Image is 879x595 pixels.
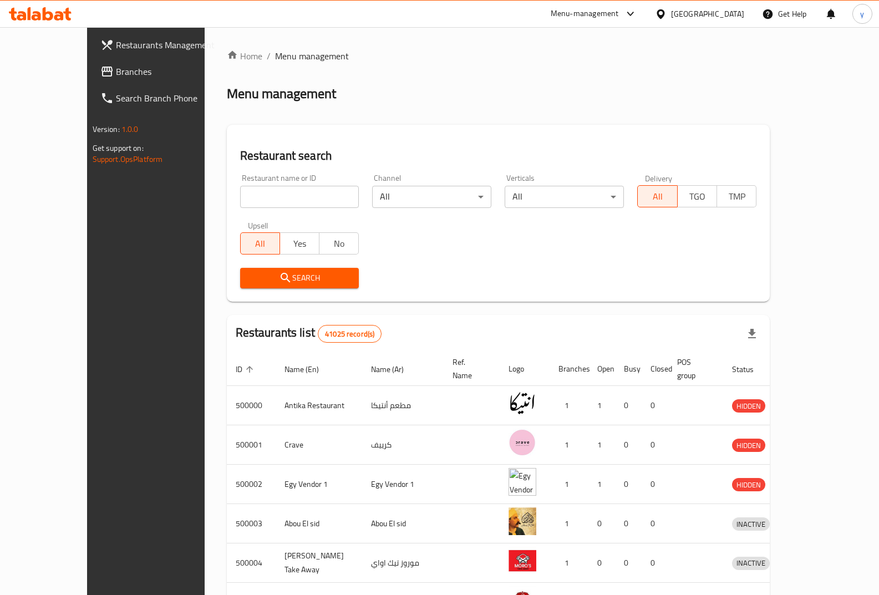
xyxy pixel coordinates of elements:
td: 500004 [227,543,276,583]
button: Search [240,268,359,288]
td: Crave [276,425,362,465]
span: Status [732,363,768,376]
td: 0 [615,425,642,465]
div: [GEOGRAPHIC_DATA] [671,8,744,20]
h2: Menu management [227,85,336,103]
input: Search for restaurant name or ID.. [240,186,359,208]
button: No [319,232,359,255]
span: Get support on: [93,141,144,155]
span: Yes [284,236,315,252]
span: INACTIVE [732,518,770,531]
span: Version: [93,122,120,136]
th: Logo [500,352,550,386]
button: Yes [280,232,319,255]
span: Restaurants Management [116,38,225,52]
span: Name (Ar) [371,363,418,376]
div: Total records count [318,325,382,343]
span: TGO [682,189,713,205]
th: Open [588,352,615,386]
td: 0 [642,465,668,504]
th: Closed [642,352,668,386]
td: 500003 [227,504,276,543]
button: TGO [677,185,717,207]
div: All [505,186,624,208]
div: All [372,186,491,208]
img: Moro's Take Away [509,547,536,574]
td: 500000 [227,386,276,425]
img: Abou El sid [509,507,536,535]
td: 0 [642,504,668,543]
a: Home [227,49,262,63]
span: 1.0.0 [121,122,139,136]
span: HIDDEN [732,400,765,413]
span: POS group [677,355,710,382]
span: TMP [722,189,752,205]
td: 1 [588,386,615,425]
th: Busy [615,352,642,386]
a: Branches [92,58,234,85]
td: 0 [642,386,668,425]
h2: Restaurants list [236,324,382,343]
td: 500002 [227,465,276,504]
td: 0 [615,465,642,504]
nav: breadcrumb [227,49,770,63]
span: Branches [116,65,225,78]
span: Search Branch Phone [116,91,225,105]
div: Menu-management [551,7,619,21]
img: Crave [509,429,536,456]
td: 1 [550,504,588,543]
td: 1 [588,425,615,465]
button: All [240,232,280,255]
td: [PERSON_NAME] Take Away [276,543,362,583]
td: 500001 [227,425,276,465]
span: INACTIVE [732,557,770,569]
td: 1 [588,465,615,504]
div: Export file [739,321,765,347]
td: مطعم أنتيكا [362,386,444,425]
span: Name (En) [284,363,333,376]
div: HIDDEN [732,478,765,491]
td: Abou El sid [362,504,444,543]
td: 0 [642,543,668,583]
button: All [637,185,677,207]
td: 0 [615,386,642,425]
a: Search Branch Phone [92,85,234,111]
td: 1 [550,543,588,583]
span: HIDDEN [732,439,765,452]
label: Upsell [248,221,268,229]
span: No [324,236,354,252]
td: 1 [550,465,588,504]
span: Ref. Name [453,355,486,382]
td: 0 [642,425,668,465]
span: Menu management [275,49,349,63]
img: Egy Vendor 1 [509,468,536,496]
td: Abou El sid [276,504,362,543]
a: Support.OpsPlatform [93,152,163,166]
td: 0 [588,504,615,543]
td: Egy Vendor 1 [276,465,362,504]
li: / [267,49,271,63]
td: 1 [550,386,588,425]
div: HIDDEN [732,399,765,413]
span: y [860,8,864,20]
td: Egy Vendor 1 [362,465,444,504]
td: كرييف [362,425,444,465]
td: 0 [588,543,615,583]
td: Antika Restaurant [276,386,362,425]
td: 1 [550,425,588,465]
button: TMP [717,185,756,207]
span: All [245,236,276,252]
th: Branches [550,352,588,386]
span: All [642,189,673,205]
span: ID [236,363,257,376]
span: 41025 record(s) [318,329,381,339]
label: Delivery [645,174,673,182]
img: Antika Restaurant [509,389,536,417]
span: HIDDEN [732,479,765,491]
h2: Restaurant search [240,148,757,164]
td: 0 [615,543,642,583]
span: Search [249,271,350,285]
